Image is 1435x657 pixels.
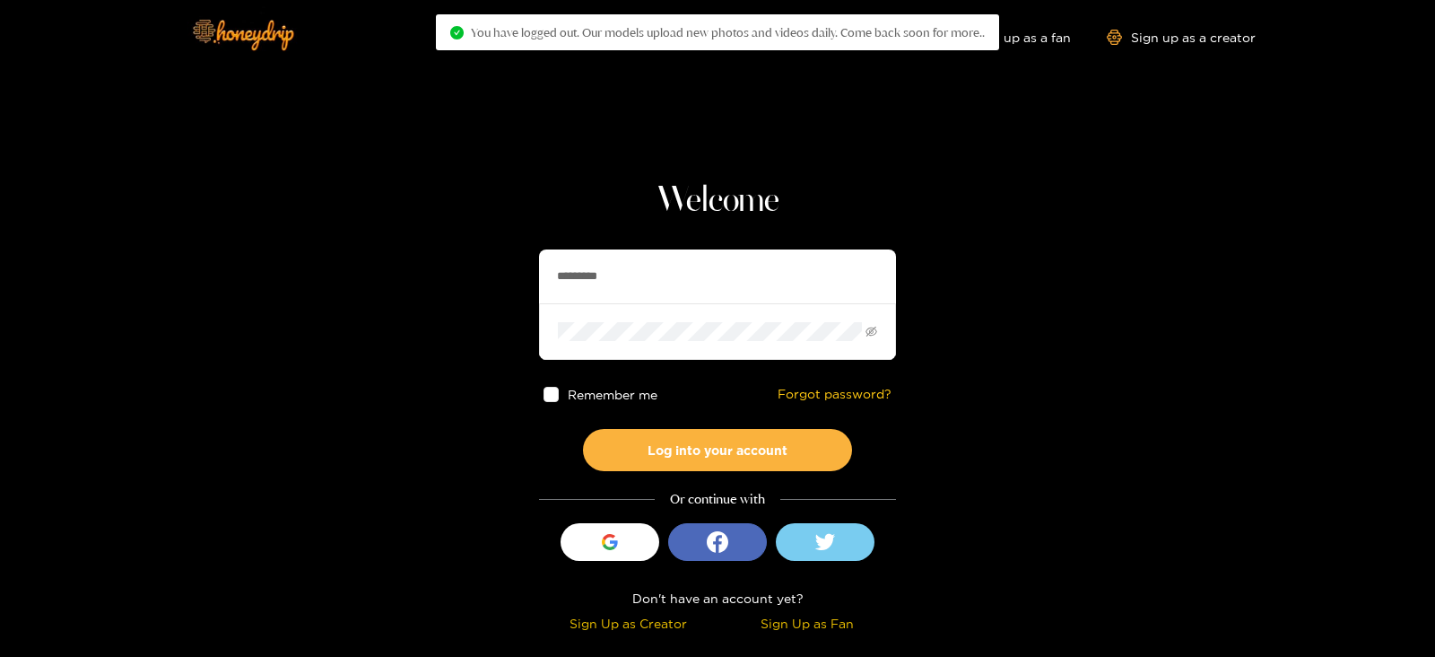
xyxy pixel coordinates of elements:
[722,613,891,634] div: Sign Up as Fan
[865,326,877,337] span: eye-invisible
[539,588,896,609] div: Don't have an account yet?
[568,388,657,401] span: Remember me
[544,613,713,634] div: Sign Up as Creator
[948,30,1071,45] a: Sign up as a fan
[1107,30,1256,45] a: Sign up as a creator
[539,489,896,510] div: Or continue with
[778,387,891,402] a: Forgot password?
[471,25,985,39] span: You have logged out. Our models upload new photos and videos daily. Come back soon for more..
[583,429,852,471] button: Log into your account
[539,180,896,223] h1: Welcome
[450,26,464,39] span: check-circle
